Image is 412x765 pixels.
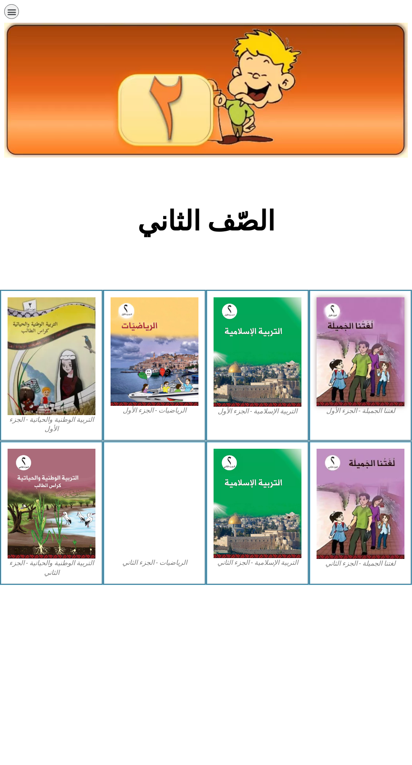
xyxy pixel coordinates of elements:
figcaption: الرياضيات - الجزء الأول​ [111,406,198,415]
figcaption: التربية الوطنية والحياتية - الجزء الأول​ [8,415,95,434]
div: כפתור פתיחת תפריט [4,4,19,19]
h2: الصّف الثاني [67,205,345,238]
img: Math2A-Cover [111,297,198,406]
figcaption: الرياضيات - الجزء الثاني [111,558,198,567]
figcaption: التربية الإسلامية - الجزء الثاني [214,558,301,567]
figcaption: التربية الوطنية والحياتية - الجزء الثاني [8,559,95,577]
figcaption: لغتنا الجميلة - الجزء الثاني [317,559,404,568]
img: Math2B [111,449,198,558]
figcaption: لغتنا الجميلة - الجزء الأول​ [317,406,404,416]
figcaption: التربية الإسلامية - الجزء الأول [214,407,301,416]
